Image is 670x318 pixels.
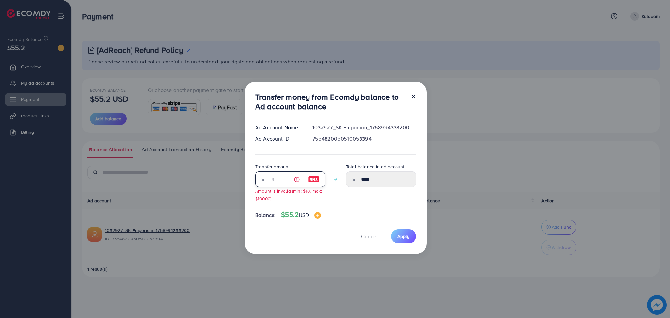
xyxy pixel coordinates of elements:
span: Cancel [361,233,378,240]
h4: $55.2 [281,211,321,219]
div: Ad Account ID [250,135,307,143]
div: Ad Account Name [250,124,307,131]
button: Cancel [353,229,386,243]
img: image [308,175,320,183]
span: Apply [397,233,410,239]
span: Balance: [255,211,276,219]
div: 7554820050510053394 [307,135,421,143]
div: 1032927_SK Emporium_1758994333200 [307,124,421,131]
img: image [314,212,321,219]
label: Total balance in ad account [346,163,404,170]
label: Transfer amount [255,163,290,170]
small: Amount is invalid (min: $10, max: $10000) [255,188,322,202]
span: USD [299,211,309,219]
button: Apply [391,229,416,243]
h3: Transfer money from Ecomdy balance to Ad account balance [255,92,406,111]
